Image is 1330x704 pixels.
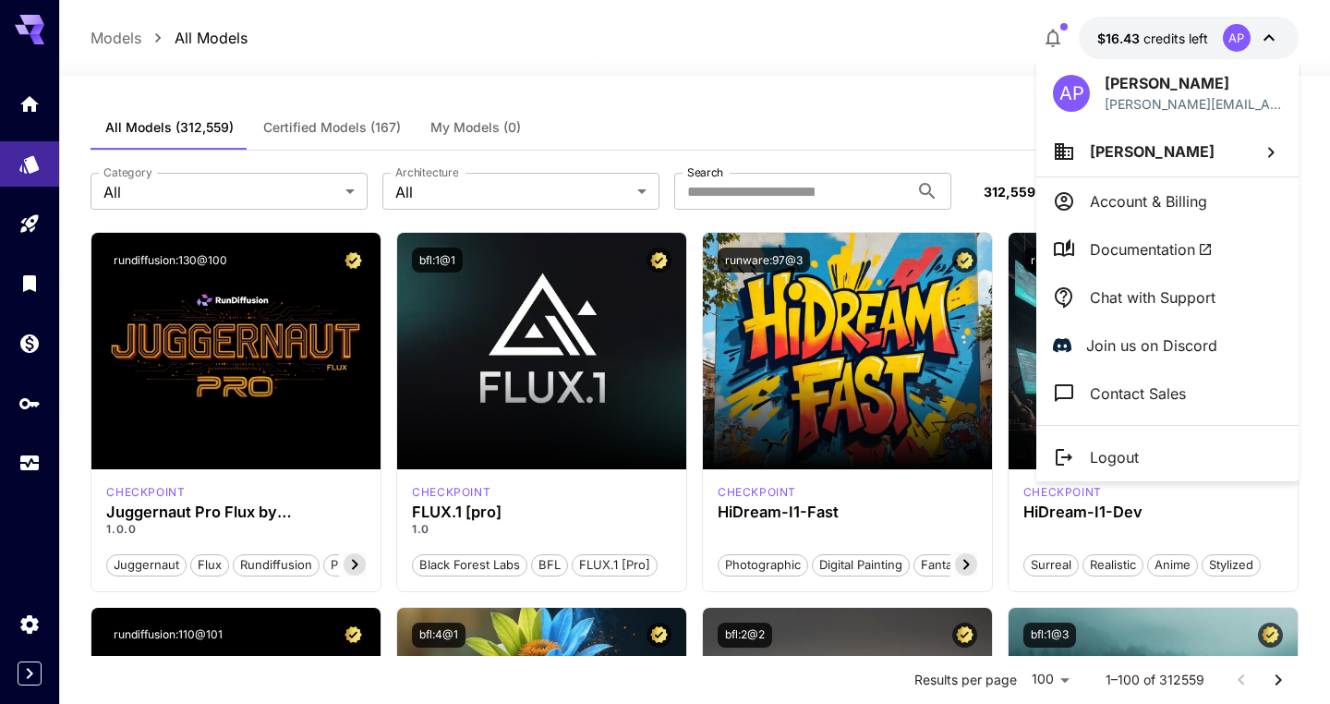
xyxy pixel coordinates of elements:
[1036,127,1299,176] button: [PERSON_NAME]
[1053,75,1090,112] div: AP
[1090,382,1186,405] p: Contact Sales
[1086,334,1217,357] p: Join us on Discord
[1090,190,1207,212] p: Account & Billing
[1090,142,1215,161] span: [PERSON_NAME]
[1105,94,1282,114] p: [PERSON_NAME][EMAIL_ADDRESS][DOMAIN_NAME]
[1090,286,1215,309] p: Chat with Support
[1090,238,1213,261] span: Documentation
[1090,446,1139,468] p: Logout
[1105,72,1282,94] p: [PERSON_NAME]
[1105,94,1282,114] div: abhinav@mydae.org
